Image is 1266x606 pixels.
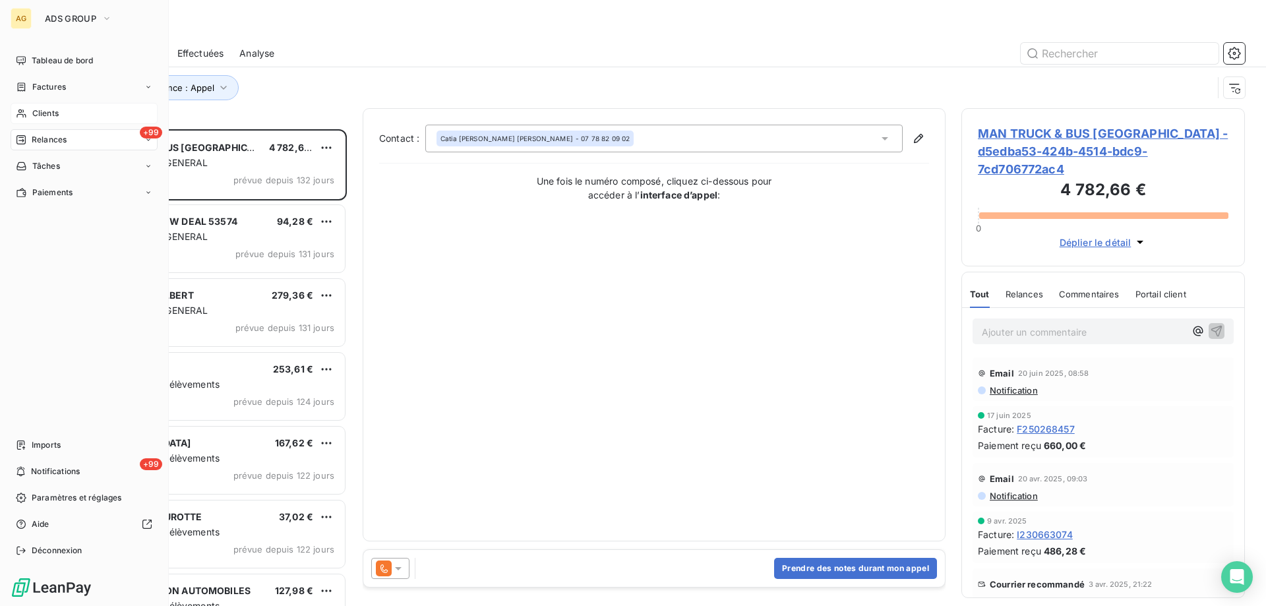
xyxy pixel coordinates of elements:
p: Une fois le numéro composé, cliquez ci-dessous pour accéder à l’ : [522,174,786,202]
span: prévue depuis 124 jours [233,396,334,407]
span: 20 juin 2025, 08:58 [1018,369,1089,377]
span: Paiements [32,187,73,198]
span: Effectuées [177,47,224,60]
span: prévue depuis 122 jours [233,544,334,555]
span: 4 782,66 € [269,142,319,153]
span: 660,00 € [1044,439,1086,452]
span: 3 avr. 2025, 21:22 [1089,580,1153,588]
div: Open Intercom Messenger [1221,561,1253,593]
span: Tâches [32,160,60,172]
span: I230663074 [1017,528,1073,541]
span: 486,28 € [1044,544,1086,558]
span: prévue depuis 131 jours [235,322,334,333]
a: Aide [11,514,158,535]
span: SARL ROUSSILLON AUTOMOBILES [93,585,251,596]
span: Déplier le détail [1060,235,1131,249]
span: +99 [140,127,162,138]
span: ADS GROUP [45,13,96,24]
span: Aide [32,518,49,530]
span: Catia [PERSON_NAME] [PERSON_NAME] [440,134,573,143]
span: 279,36 € [272,289,313,301]
span: 9 avr. 2025 [987,517,1027,525]
span: Paiement reçu [978,544,1041,558]
span: MAN TRUCK & BUS [GEOGRAPHIC_DATA] - d5edba53-424b-4514-bdc9-7cd706772ac4 [978,125,1228,178]
span: 253,61 € [273,363,313,375]
span: Tout [970,289,990,299]
span: Portail client [1135,289,1186,299]
span: Imports [32,439,61,451]
span: Déconnexion [32,545,82,557]
span: Email [990,368,1014,379]
span: 20 avr. 2025, 09:03 [1018,475,1088,483]
span: Relances [32,134,67,146]
span: 167,62 € [275,437,313,448]
span: Notifications [31,466,80,477]
span: Factures [32,81,66,93]
span: prévue depuis 122 jours [233,470,334,481]
span: Facture : [978,422,1014,436]
button: Prendre des notes durant mon appel [774,558,937,579]
img: Logo LeanPay [11,577,92,598]
span: Notification [988,491,1038,501]
span: Facture : [978,528,1014,541]
span: Relances [1006,289,1043,299]
span: prévue depuis 132 jours [233,175,334,185]
span: 17 juin 2025 [987,411,1031,419]
span: MAN TRUCK & BUS [GEOGRAPHIC_DATA] [93,142,279,153]
span: 94,28 € [277,216,313,227]
span: Paiement reçu [978,439,1041,452]
span: prévue depuis 131 jours [235,249,334,259]
span: Paramètres et réglages [32,492,121,504]
div: - 07 78 82 09 02 [440,134,630,143]
strong: interface d’appel [640,189,718,200]
span: Tableau de bord [32,55,93,67]
div: grid [63,129,347,606]
span: Email [990,473,1014,484]
span: 37,02 € [279,511,313,522]
span: Clients [32,107,59,119]
span: Commentaires [1059,289,1120,299]
div: AG [11,8,32,29]
span: 127,98 € [275,585,313,596]
span: +99 [140,458,162,470]
span: F250268457 [1017,422,1075,436]
span: Notification [988,385,1038,396]
button: Déplier le détail [1056,235,1151,250]
span: 0 [976,223,981,233]
input: Rechercher [1021,43,1219,64]
span: Analyse [239,47,274,60]
h3: 4 782,66 € [978,178,1228,204]
span: Courrier recommandé [990,579,1085,590]
label: Contact : [379,132,425,145]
